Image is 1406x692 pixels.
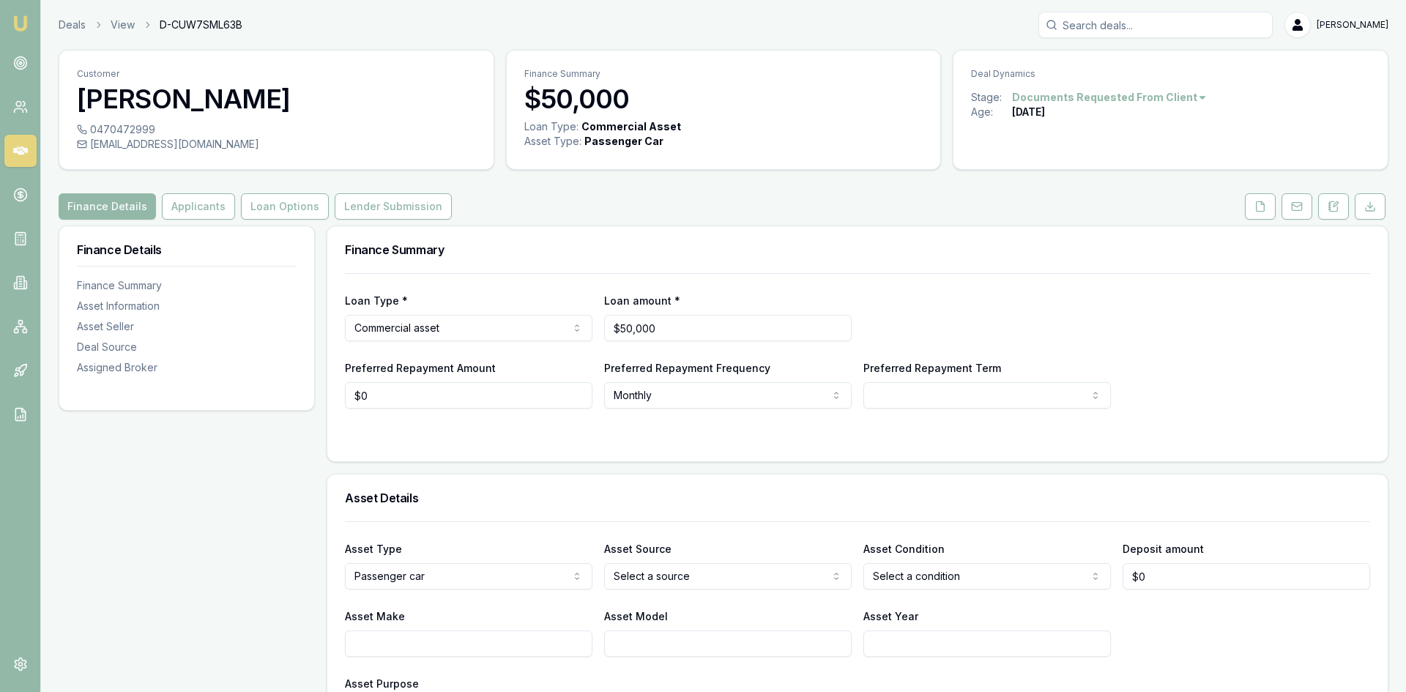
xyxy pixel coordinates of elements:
[345,492,1370,504] h3: Asset Details
[332,193,455,220] a: Lender Submission
[1038,12,1273,38] input: Search deals
[59,18,242,32] nav: breadcrumb
[77,278,297,293] div: Finance Summary
[524,134,581,149] div: Asset Type :
[863,543,945,555] label: Asset Condition
[604,543,672,555] label: Asset Source
[12,15,29,32] img: emu-icon-u.png
[111,18,135,32] a: View
[524,68,923,80] p: Finance Summary
[238,193,332,220] a: Loan Options
[345,382,592,409] input: $
[162,193,235,220] button: Applicants
[77,84,476,114] h3: [PERSON_NAME]
[345,362,496,374] label: Preferred Repayment Amount
[604,610,668,622] label: Asset Model
[77,319,297,334] div: Asset Seller
[863,610,918,622] label: Asset Year
[77,68,476,80] p: Customer
[971,105,1012,119] div: Age:
[77,244,297,256] h3: Finance Details
[345,677,419,690] label: Asset Purpose
[59,193,159,220] a: Finance Details
[524,84,923,114] h3: $50,000
[604,315,852,341] input: $
[604,294,680,307] label: Loan amount *
[1123,543,1204,555] label: Deposit amount
[77,299,297,313] div: Asset Information
[77,360,297,375] div: Assigned Broker
[345,543,402,555] label: Asset Type
[1012,90,1208,105] button: Documents Requested From Client
[59,18,86,32] a: Deals
[581,119,681,134] div: Commercial Asset
[59,193,156,220] button: Finance Details
[524,119,579,134] div: Loan Type:
[971,90,1012,105] div: Stage:
[1317,19,1388,31] span: [PERSON_NAME]
[335,193,452,220] button: Lender Submission
[77,137,476,152] div: [EMAIL_ADDRESS][DOMAIN_NAME]
[971,68,1370,80] p: Deal Dynamics
[345,294,408,307] label: Loan Type *
[345,244,1370,256] h3: Finance Summary
[241,193,329,220] button: Loan Options
[1123,563,1370,589] input: $
[159,193,238,220] a: Applicants
[1012,105,1045,119] div: [DATE]
[345,610,405,622] label: Asset Make
[584,134,663,149] div: Passenger Car
[160,18,242,32] span: D-CUW7SML63B
[863,362,1001,374] label: Preferred Repayment Term
[77,122,476,137] div: 0470472999
[77,340,297,354] div: Deal Source
[604,362,770,374] label: Preferred Repayment Frequency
